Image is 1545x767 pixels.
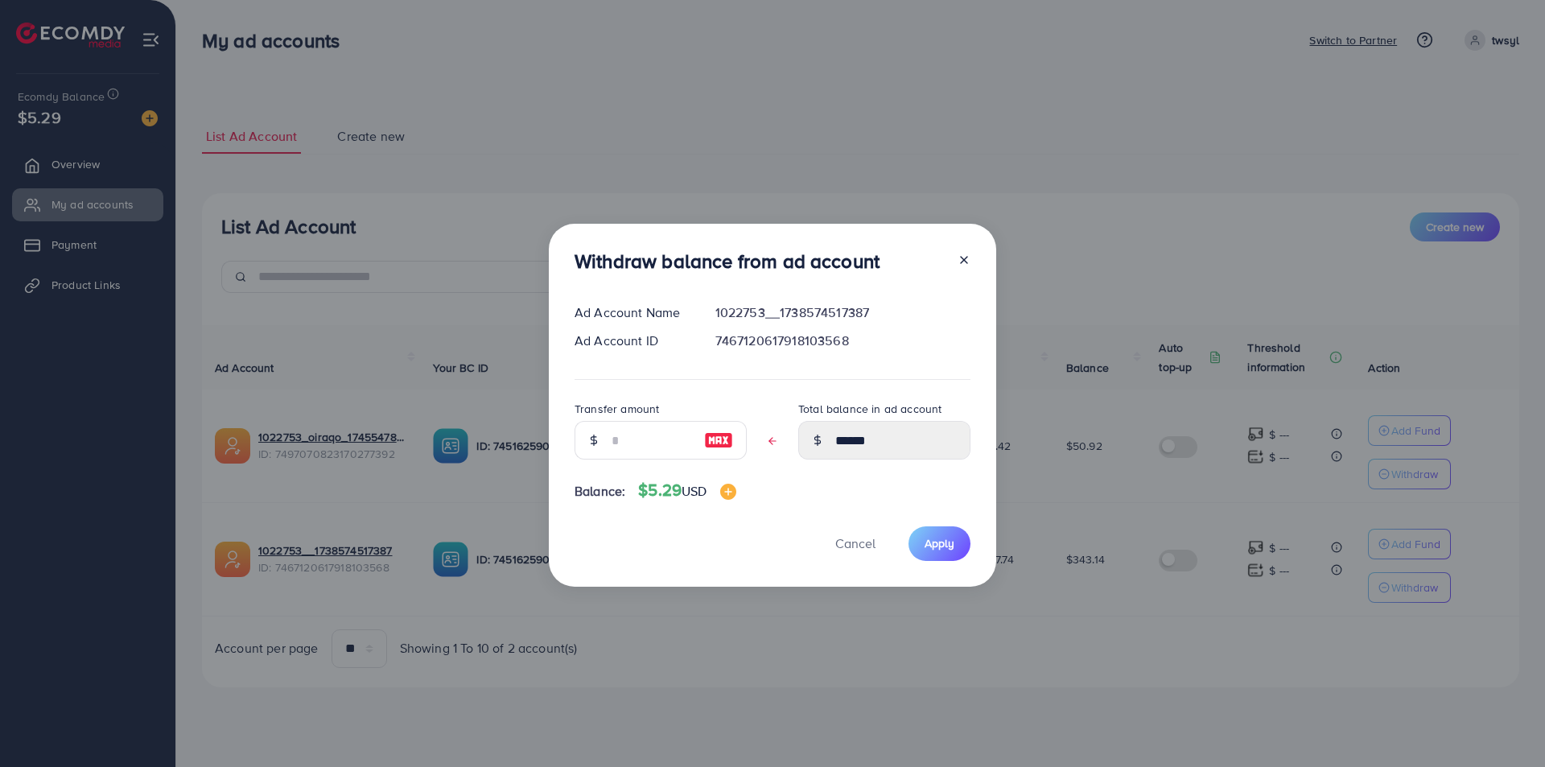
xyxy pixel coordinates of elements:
[798,401,941,417] label: Total balance in ad account
[835,534,875,552] span: Cancel
[815,526,896,561] button: Cancel
[562,303,702,322] div: Ad Account Name
[702,332,983,350] div: 7467120617918103568
[702,303,983,322] div: 1022753__1738574517387
[704,431,733,450] img: image
[720,484,736,500] img: image
[575,249,880,273] h3: Withdraw balance from ad account
[575,482,625,501] span: Balance:
[1477,695,1533,755] iframe: Chat
[575,401,659,417] label: Transfer amount
[908,526,970,561] button: Apply
[682,482,707,500] span: USD
[638,480,735,501] h4: $5.29
[925,535,954,551] span: Apply
[562,332,702,350] div: Ad Account ID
